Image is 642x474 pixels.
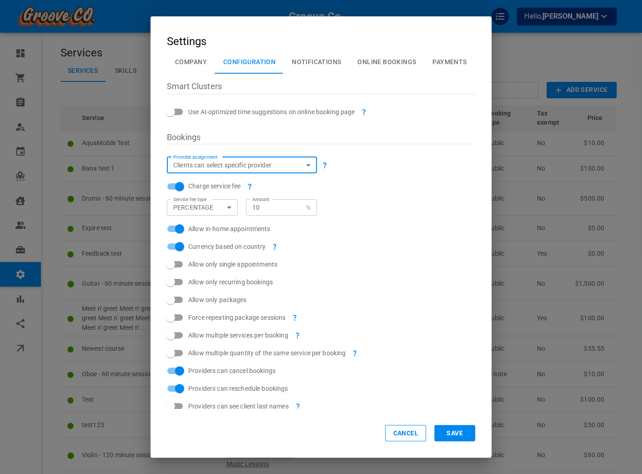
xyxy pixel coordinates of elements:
label: Amount [252,196,270,203]
label: Service fee type [173,196,207,203]
span: Allow multiple quantity of the same service per booking [188,348,346,358]
button: Company [167,50,215,74]
span: Smart Clusters [167,81,222,91]
span: Allow multiple services per booking [188,331,288,340]
svg: Providers will see client last names on all relevant pages in the admin console and in all emails... [294,403,301,410]
span: Currency based on country [188,242,266,251]
span: Charge service fee [188,182,241,190]
button: Online Bookings [349,50,424,74]
button: Notifications [284,50,349,74]
span: Allow only recurring bookings [188,277,273,287]
span: Allow in-home appointments [188,224,270,233]
svg: Based on the address that a client enters, we find existing future bookings nearby and show avail... [360,108,367,116]
svg: Charge clients in the currency of their country without conversion – if off, clients will be char... [271,243,278,250]
svg: Multiple services will be stacked on the same day one after the other – not compatible with packa... [294,332,301,339]
span: Providers can reschedule bookings [188,384,288,393]
svg: Multiple quantity of the same service will be stacked on the same day one after the other – not c... [351,349,358,357]
button: Payments [424,50,475,74]
span: Allow only packages [188,295,247,304]
span: Providers can cancel bookings [188,366,276,375]
span: Force repeating package sessions [188,313,286,322]
button: Cancel [385,425,426,441]
span: Providers can see client last names [188,402,289,411]
span: Bookings [167,132,201,142]
button: Save [434,425,475,441]
button: Open [223,201,236,214]
span: Use AI-optimized time suggestions on online booking page [188,107,355,116]
p: Clients can select specific provider [173,161,296,170]
svg: Clients will be forced to book repeating lessons for the same day and time every week – if off, c... [291,314,298,321]
svg: Clients can either view all provider profiles and choose a specific person for the service or the... [321,161,328,169]
svg: For single appointments and packages, this is applied once to the entire order and for recurring ... [246,183,253,190]
label: Provider assignment [173,154,218,161]
span: Allow only single appointments [188,260,277,269]
button: Configuration [215,50,284,74]
h3: Settings [167,33,206,50]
